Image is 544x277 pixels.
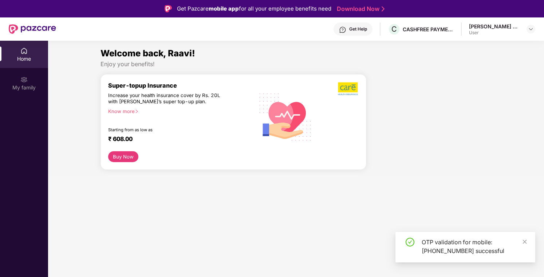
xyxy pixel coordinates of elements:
[177,4,331,13] div: Get Pazcare for all your employee benefits need
[108,151,138,162] button: Buy Now
[469,23,520,30] div: [PERSON_NAME] Sai [PERSON_NAME]
[338,82,359,96] img: b5dec4f62d2307b9de63beb79f102df3.png
[403,26,454,33] div: CASHFREE PAYMENTS INDIA PVT. LTD.
[337,5,382,13] a: Download Now
[339,26,346,33] img: svg+xml;base64,PHN2ZyBpZD0iSGVscC0zMngzMiIgeG1sbnM9Imh0dHA6Ly93d3cudzMub3JnLzIwMDAvc3ZnIiB3aWR0aD...
[100,60,492,68] div: Enjoy your benefits!
[469,30,520,36] div: User
[108,127,224,132] div: Starting from as low as
[20,47,28,55] img: svg+xml;base64,PHN2ZyBpZD0iSG9tZSIgeG1sbnM9Imh0dHA6Ly93d3cudzMub3JnLzIwMDAvc3ZnIiB3aWR0aD0iMjAiIG...
[108,135,247,144] div: ₹ 608.00
[135,109,139,113] span: right
[406,238,414,246] span: check-circle
[349,26,367,32] div: Get Help
[100,48,195,59] span: Welcome back, Raavi!
[9,24,56,34] img: New Pazcare Logo
[254,85,317,148] img: svg+xml;base64,PHN2ZyB4bWxucz0iaHR0cDovL3d3dy53My5vcmcvMjAwMC9zdmciIHhtbG5zOnhsaW5rPSJodHRwOi8vd3...
[108,82,255,89] div: Super-topup Insurance
[108,92,223,105] div: Increase your health insurance cover by Rs. 20L with [PERSON_NAME]’s super top-up plan.
[382,5,385,13] img: Stroke
[422,238,527,255] div: OTP validation for mobile: [PHONE_NUMBER] successful
[528,26,534,32] img: svg+xml;base64,PHN2ZyBpZD0iRHJvcGRvd24tMzJ4MzIiIHhtbG5zPSJodHRwOi8vd3d3LnczLm9yZy8yMDAwL3N2ZyIgd2...
[522,239,527,244] span: close
[20,76,28,83] img: svg+xml;base64,PHN2ZyB3aWR0aD0iMjAiIGhlaWdodD0iMjAiIHZpZXdCb3g9IjAgMCAyMCAyMCIgZmlsbD0ibm9uZSIgeG...
[209,5,239,12] strong: mobile app
[165,5,172,12] img: Logo
[108,108,250,113] div: Know more
[391,25,397,33] span: C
